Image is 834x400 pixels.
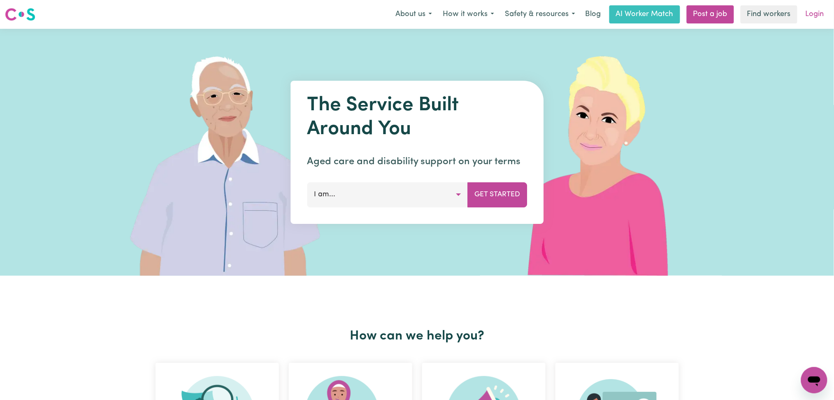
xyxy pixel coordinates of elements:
[801,5,829,23] a: Login
[151,328,684,344] h2: How can we help you?
[499,6,581,23] button: Safety & resources
[437,6,499,23] button: How it works
[741,5,797,23] a: Find workers
[609,5,680,23] a: AI Worker Match
[467,182,527,207] button: Get Started
[581,5,606,23] a: Blog
[390,6,437,23] button: About us
[307,182,468,207] button: I am...
[307,94,527,141] h1: The Service Built Around You
[801,367,827,393] iframe: Button to launch messaging window
[5,7,35,22] img: Careseekers logo
[687,5,734,23] a: Post a job
[307,154,527,169] p: Aged care and disability support on your terms
[5,5,35,24] a: Careseekers logo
